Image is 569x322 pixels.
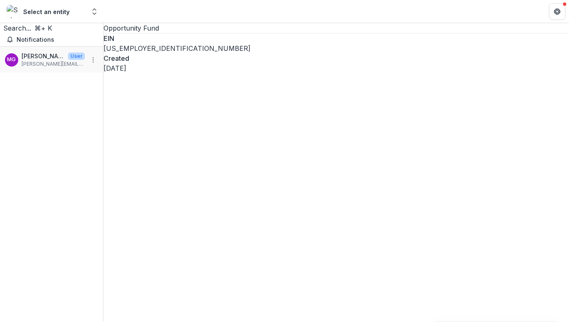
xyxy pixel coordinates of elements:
a: Opportunity FundEIN[US_EMPLOYER_IDENTIFICATION_NUMBER]Created[DATE] [104,23,569,73]
div: Mollie Goodman [7,57,16,62]
div: ⌘ + K [34,23,52,33]
button: Notifications [3,33,100,46]
p: User [68,52,85,60]
div: Select an entity [23,7,70,16]
dd: [US_EMPLOYER_IDENTIFICATION_NUMBER] [104,43,569,53]
p: [PERSON_NAME][EMAIL_ADDRESS][PERSON_NAME][DOMAIN_NAME] [22,60,85,68]
img: Select an entity [7,5,20,18]
p: [PERSON_NAME] [22,52,65,60]
dd: [DATE] [104,63,569,73]
button: Open entity switcher [89,3,100,20]
span: Search... [3,24,31,32]
button: More [88,55,98,65]
span: Notifications [17,36,96,43]
dt: Created [104,53,569,63]
button: Get Help [549,3,566,20]
p: Opportunity Fund [104,23,569,33]
dt: EIN [104,33,569,43]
